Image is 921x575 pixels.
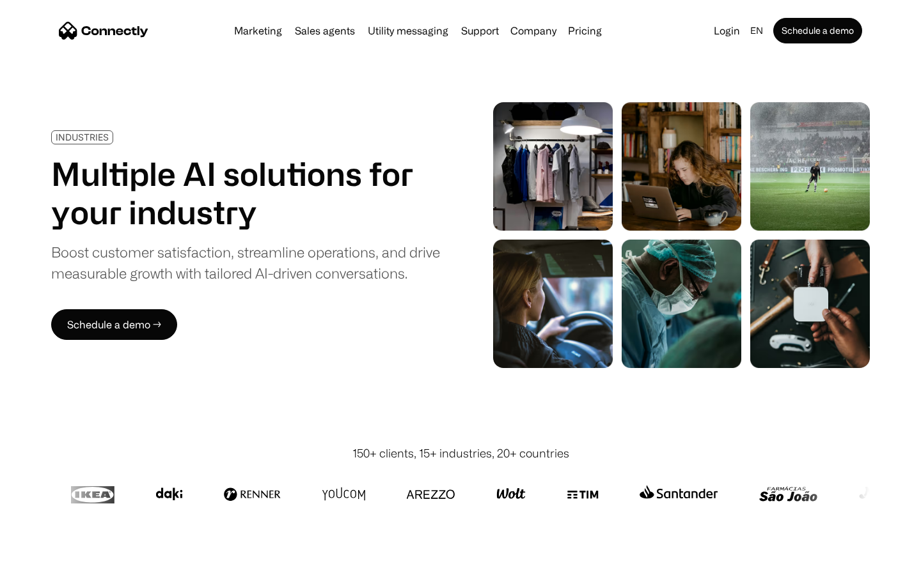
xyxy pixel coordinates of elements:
a: Marketing [229,26,287,36]
div: Boost customer satisfaction, streamline operations, and drive measurable growth with tailored AI-... [51,241,440,284]
a: Pricing [563,26,607,36]
div: INDUSTRIES [56,132,109,142]
div: en [750,22,763,40]
div: Company [510,22,556,40]
aside: Language selected: English [13,551,77,571]
h1: Multiple AI solutions for your industry [51,155,440,231]
a: Login [709,22,745,40]
div: 150+ clients, 15+ industries, 20+ countries [352,445,569,462]
ul: Language list [26,553,77,571]
a: Utility messaging [363,26,453,36]
a: Support [456,26,504,36]
a: Schedule a demo [773,18,862,43]
a: Sales agents [290,26,360,36]
div: Company [507,22,560,40]
div: en [745,22,771,40]
a: Schedule a demo → [51,309,177,340]
a: home [59,21,148,40]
